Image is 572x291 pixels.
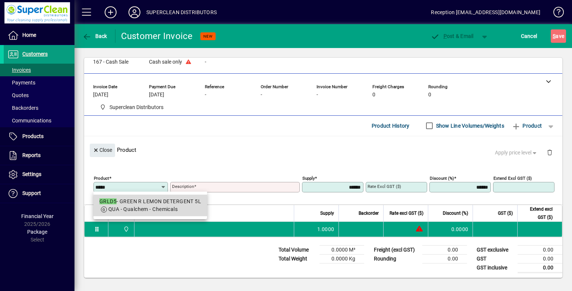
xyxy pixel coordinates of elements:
a: Payments [4,76,74,89]
span: Rate excl GST ($) [390,209,423,217]
mat-label: Discount (%) [430,175,454,180]
label: Show Line Volumes/Weights [435,122,504,129]
a: Invoices [4,64,74,76]
span: Quotes [7,92,29,98]
td: Freight (excl GST) [370,245,422,254]
a: Settings [4,165,74,184]
span: Superclean Distributors [97,103,166,112]
span: GST ($) [498,209,513,217]
span: Customers [22,51,48,57]
button: Apply price level [492,146,541,159]
td: 0.00 [518,245,562,254]
a: Knowledge Base [548,1,563,26]
span: Back [82,33,107,39]
span: - [261,92,262,98]
button: Post & Email [427,29,477,43]
span: P [444,33,447,39]
span: Invoices [7,67,31,73]
div: - GREEN R LEMON DETERGENT 5L [99,198,201,205]
a: Quotes [4,89,74,102]
button: Close [90,144,115,157]
a: Reports [4,146,74,165]
span: Extend excl GST ($) [522,205,553,221]
app-page-header-button: Delete [541,149,559,156]
a: Products [4,127,74,146]
span: Payments [7,80,35,86]
td: 0.00 [422,254,467,263]
a: Support [4,184,74,203]
span: [DATE] [93,92,108,98]
span: Support [22,190,41,196]
span: Financial Year [21,213,54,219]
span: Communications [7,118,51,124]
span: Product History [372,120,410,132]
mat-label: Extend excl GST ($) [493,175,532,180]
span: QUA - Qualchem - Chemicals [108,206,178,212]
span: Supply [320,209,334,217]
span: Superclean Distributors [121,225,130,233]
span: 0 [428,92,431,98]
button: Cancel [519,29,539,43]
span: NEW [203,34,213,39]
span: ave [553,30,564,42]
div: SUPERCLEAN DISTRIBUTORS [146,6,217,18]
span: Backorder [359,209,379,217]
a: Communications [4,114,74,127]
mat-label: Product [94,175,109,180]
app-page-header-button: Back [74,29,115,43]
button: Delete [541,144,559,162]
button: Back [80,29,109,43]
button: Product History [369,119,413,132]
button: Profile [123,6,146,19]
td: Rounding [370,254,422,263]
span: Backorders [7,105,38,111]
div: Product [84,136,562,163]
td: GST inclusive [473,263,518,272]
td: Total Weight [275,254,320,263]
mat-option: GRLD5 - GREEN R LEMON DETERGENT 5L [93,195,207,216]
td: 0.00 [518,263,562,272]
div: Reception [EMAIL_ADDRESS][DOMAIN_NAME] [431,6,540,18]
td: 0.0000 Kg [320,254,364,263]
span: ost & Email [430,33,474,39]
td: 0.0000 M³ [320,245,364,254]
td: GST exclusive [473,245,518,254]
span: Discount (%) [443,209,468,217]
span: Reports [22,152,41,158]
button: Add [99,6,123,19]
span: 1.0000 [317,226,334,233]
td: 0.00 [422,245,467,254]
span: Cancel [521,30,537,42]
span: Apply price level [495,149,538,157]
em: GRLD5 [99,198,117,204]
span: Superclean Distributors [109,103,163,111]
span: 167 - Cash Sale [93,59,128,65]
span: Products [22,133,44,139]
button: Save [551,29,566,43]
td: 0.00 [518,254,562,263]
span: 0 [372,92,375,98]
span: Close [93,144,112,156]
span: [DATE] [149,92,164,98]
span: Home [22,32,36,38]
span: - [317,92,318,98]
td: Total Volume [275,245,320,254]
app-page-header-button: Close [88,147,117,153]
td: GST [473,254,518,263]
span: S [553,33,556,39]
a: Home [4,26,74,45]
span: Package [27,229,47,235]
span: - [205,92,206,98]
div: Customer Invoice [121,30,193,42]
mat-label: Description [172,184,194,189]
mat-label: Supply [302,175,315,180]
span: - [205,59,206,65]
td: 0.0000 [428,222,473,237]
span: Settings [22,171,41,177]
span: Cash sale only [149,59,182,65]
mat-label: Rate excl GST ($) [368,184,401,189]
a: Backorders [4,102,74,114]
